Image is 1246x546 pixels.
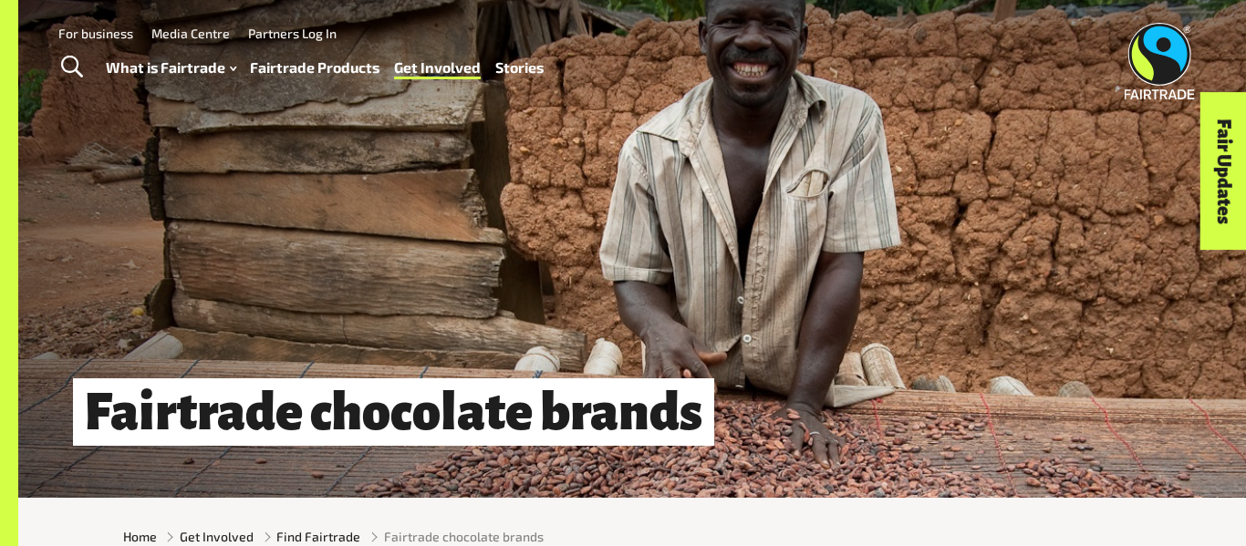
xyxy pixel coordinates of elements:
h1: Fairtrade chocolate brands [73,378,714,446]
a: Get Involved [180,527,254,546]
a: What is Fairtrade [106,55,236,81]
a: Stories [495,55,544,81]
a: Get Involved [394,55,481,81]
a: Partners Log In [248,26,337,41]
img: Fairtrade Australia New Zealand logo [1125,23,1195,99]
a: Media Centre [151,26,230,41]
a: Find Fairtrade [276,527,360,546]
a: For business [58,26,133,41]
a: Home [123,527,157,546]
a: Fairtrade Products [250,55,379,81]
span: Fairtrade chocolate brands [384,527,544,546]
a: Toggle Search [49,45,94,90]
